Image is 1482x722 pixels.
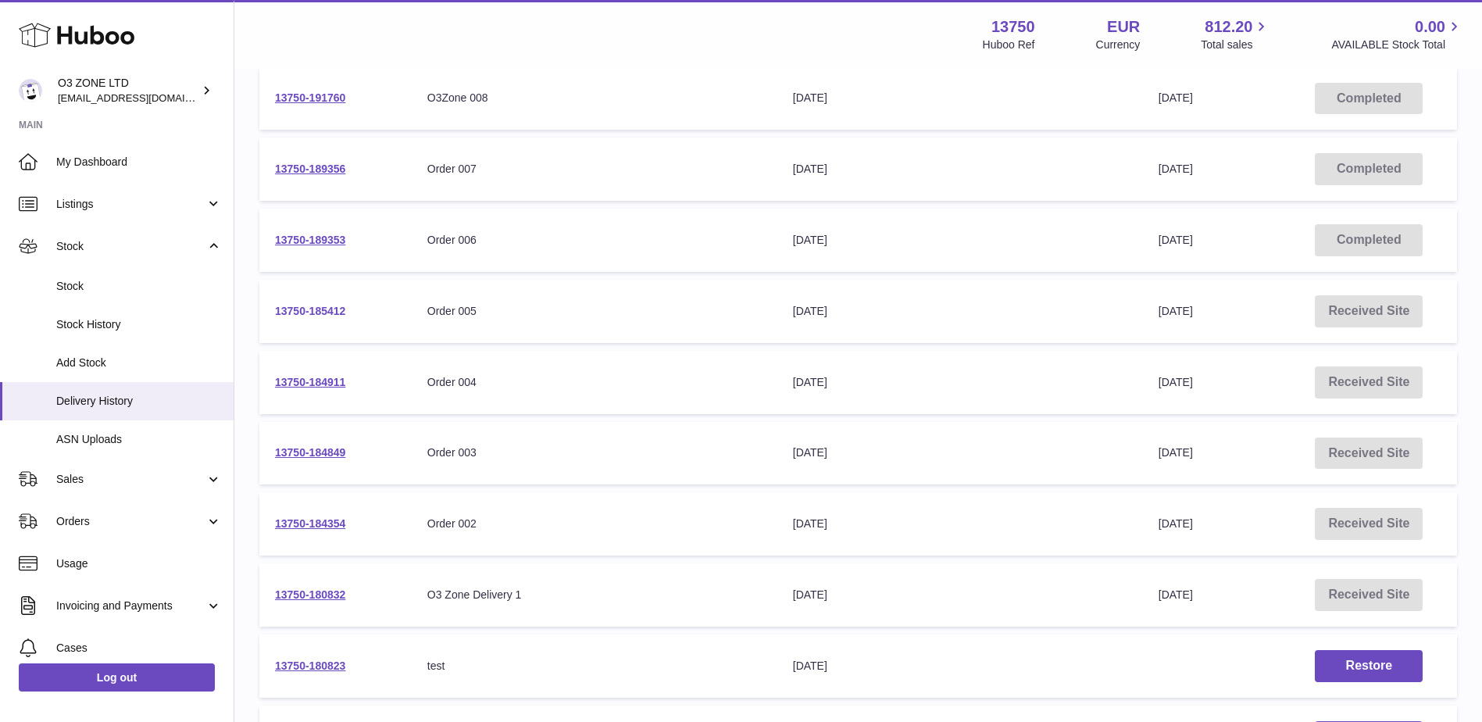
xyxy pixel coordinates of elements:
[793,91,1127,105] div: [DATE]
[56,394,222,409] span: Delivery History
[793,588,1127,602] div: [DATE]
[1415,16,1445,38] span: 0.00
[275,91,345,104] a: 13750-191760
[19,663,215,692] a: Log out
[56,197,205,212] span: Listings
[793,162,1127,177] div: [DATE]
[1159,588,1193,601] span: [DATE]
[275,659,345,672] a: 13750-180823
[275,234,345,246] a: 13750-189353
[427,516,762,531] div: Order 002
[427,588,762,602] div: O3 Zone Delivery 1
[1331,16,1463,52] a: 0.00 AVAILABLE Stock Total
[56,556,222,571] span: Usage
[1201,16,1270,52] a: 812.20 Total sales
[1159,446,1193,459] span: [DATE]
[56,432,222,447] span: ASN Uploads
[1159,305,1193,317] span: [DATE]
[58,91,230,104] span: [EMAIL_ADDRESS][DOMAIN_NAME]
[275,588,345,601] a: 13750-180832
[56,279,222,294] span: Stock
[1159,234,1193,246] span: [DATE]
[427,91,762,105] div: O3Zone 008
[427,659,762,674] div: test
[983,38,1035,52] div: Huboo Ref
[56,356,222,370] span: Add Stock
[991,16,1035,38] strong: 13750
[56,599,205,613] span: Invoicing and Payments
[56,641,222,656] span: Cases
[427,162,762,177] div: Order 007
[58,76,198,105] div: O3 ZONE LTD
[275,517,345,530] a: 13750-184354
[56,155,222,170] span: My Dashboard
[793,233,1127,248] div: [DATE]
[1205,16,1252,38] span: 812.20
[427,375,762,390] div: Order 004
[1159,376,1193,388] span: [DATE]
[427,233,762,248] div: Order 006
[275,446,345,459] a: 13750-184849
[1331,38,1463,52] span: AVAILABLE Stock Total
[793,659,1127,674] div: [DATE]
[1159,517,1193,530] span: [DATE]
[56,317,222,332] span: Stock History
[427,445,762,460] div: Order 003
[793,304,1127,319] div: [DATE]
[1096,38,1141,52] div: Currency
[19,79,42,102] img: hello@o3zoneltd.co.uk
[427,304,762,319] div: Order 005
[1201,38,1270,52] span: Total sales
[793,445,1127,460] div: [DATE]
[56,239,205,254] span: Stock
[275,376,345,388] a: 13750-184911
[56,472,205,487] span: Sales
[275,305,345,317] a: 13750-185412
[56,514,205,529] span: Orders
[1107,16,1140,38] strong: EUR
[793,516,1127,531] div: [DATE]
[1159,163,1193,175] span: [DATE]
[793,375,1127,390] div: [DATE]
[275,163,345,175] a: 13750-189356
[1159,91,1193,104] span: [DATE]
[1315,650,1423,682] button: Restore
